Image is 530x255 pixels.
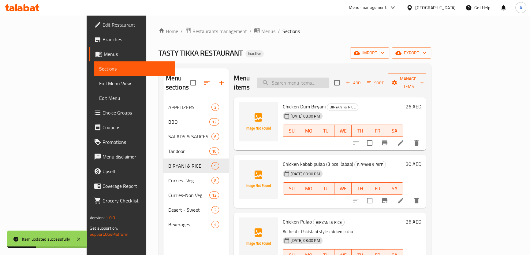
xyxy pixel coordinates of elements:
[349,4,386,11] div: Menu-management
[168,206,212,213] span: Desert - Sweet
[94,76,175,91] a: Full Menu View
[214,75,229,90] button: Add section
[211,221,219,228] div: items
[313,219,344,226] span: BIRYANI & RICE
[168,162,212,169] span: BIRYANI & RICE
[288,113,322,119] span: [DATE] 03:00 PM
[163,202,229,217] div: Desert - Sweet2
[288,171,322,177] span: [DATE] 03:00 PM
[239,160,278,199] img: Chicken kabab pulao (3 pcs Kabab)
[389,184,401,193] span: SA
[343,78,363,88] button: Add
[337,126,349,135] span: WE
[94,91,175,105] a: Edit Menu
[257,78,329,88] input: search
[210,192,219,198] span: 12
[397,49,426,57] span: export
[365,78,385,88] button: Sort
[211,162,219,169] div: items
[211,133,219,140] div: items
[278,27,280,35] li: /
[212,104,219,110] span: 3
[406,102,421,111] h6: 26 AED
[286,126,298,135] span: SU
[352,182,369,195] button: TH
[159,46,243,60] span: TASTY TIKKA RESTAURANT
[283,182,300,195] button: SU
[103,124,170,131] span: Coupons
[168,118,209,126] span: BBQ
[320,126,332,135] span: TU
[211,206,219,213] div: items
[187,76,200,89] span: Select all sections
[89,164,175,179] a: Upsell
[89,120,175,135] a: Coupons
[104,50,170,58] span: Menus
[103,153,170,160] span: Menu disclaimer
[168,104,212,111] span: APPETIZERS
[334,125,352,137] button: WE
[352,125,369,137] button: TH
[389,126,401,135] span: SA
[397,139,404,147] a: Edit menu item
[283,228,403,235] p: Authentic Pakistani style chicken pulao
[103,182,170,190] span: Coverage Report
[168,221,212,228] span: Beverages
[163,129,229,144] div: SALADS & SAUCES6
[337,184,349,193] span: WE
[393,75,424,90] span: Manage items
[317,125,334,137] button: TU
[317,182,334,195] button: TU
[212,207,219,213] span: 2
[168,191,209,199] span: Curries-Non Veg
[369,182,386,195] button: FR
[334,182,352,195] button: WE
[343,78,363,88] span: Add item
[103,138,170,146] span: Promotions
[377,193,392,208] button: Branch-specific-item
[249,27,252,35] li: /
[354,126,366,135] span: TH
[354,161,386,168] div: BIRYANI & RICE
[300,182,317,195] button: MO
[163,144,229,158] div: Tandoor10
[210,148,219,154] span: 10
[286,184,298,193] span: SU
[89,105,175,120] a: Choice Groups
[212,222,219,228] span: 4
[192,27,247,35] span: Restaurants management
[320,184,332,193] span: TU
[367,79,384,86] span: Sort
[168,148,209,155] span: Tandoor
[163,158,229,173] div: BIRYANI & RICE9
[369,125,386,137] button: FR
[163,100,229,115] div: APPETIZERS3
[200,75,214,90] span: Sort sections
[89,32,175,47] a: Branches
[211,104,219,111] div: items
[282,27,300,35] span: Sections
[181,27,183,35] li: /
[371,126,384,135] span: FR
[103,21,170,28] span: Edit Restaurant
[388,73,429,92] button: Manage items
[99,94,170,102] span: Edit Menu
[89,149,175,164] a: Menu disclaimer
[103,109,170,116] span: Choice Groups
[163,188,229,202] div: Curries-Non Veg12
[377,136,392,150] button: Branch-specific-item
[415,4,456,11] div: [GEOGRAPHIC_DATA]
[327,104,358,111] span: BIRYANI & RICE
[355,49,384,57] span: import
[185,27,247,35] a: Restaurants management
[300,125,317,137] button: MO
[234,74,250,92] h2: Menu items
[89,17,175,32] a: Edit Restaurant
[283,217,312,226] span: Chicken Pulao
[99,80,170,87] span: Full Menu View
[406,217,421,226] h6: 26 AED
[406,160,421,168] h6: 30 AED
[261,27,275,35] span: Menus
[168,133,212,140] div: SALADS & SAUCES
